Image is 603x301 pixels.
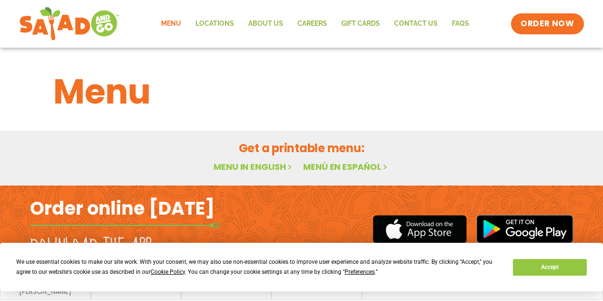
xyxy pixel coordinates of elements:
[511,13,583,34] a: ORDER NOW
[16,257,501,277] div: We use essential cookies to make our site work. With your consent, we may also use non-essential ...
[5,281,85,295] a: meet chef [PERSON_NAME]
[521,18,574,30] span: ORDER NOW
[30,223,221,228] img: fork
[188,13,241,35] a: Locations
[290,13,334,35] a: Careers
[53,140,550,156] h2: Get a printable menu:
[151,269,185,275] span: Cookie Policy
[476,215,573,243] img: google_play
[30,235,152,261] h2: Download the app
[154,13,476,35] nav: Menu
[303,161,389,173] a: Menú en español
[445,13,476,35] a: FAQs
[53,66,550,117] h1: Menu
[154,13,188,35] a: Menu
[19,5,120,43] img: new-SAG-logo-768×292
[373,214,467,245] img: appstore
[513,259,586,276] button: Accept
[334,13,387,35] a: GIFT CARDS
[387,13,445,35] a: Contact Us
[214,161,294,173] a: Menu in English
[30,197,215,220] h2: Order online [DATE]
[345,269,375,275] span: Preferences
[241,13,290,35] a: About Us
